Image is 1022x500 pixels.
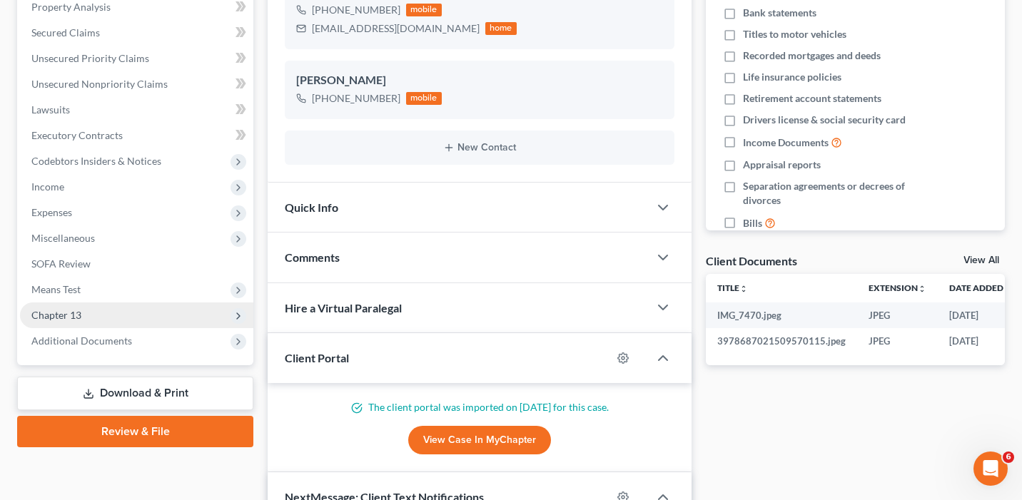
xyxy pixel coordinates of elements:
span: Hire a Virtual Paralegal [285,301,402,315]
div: Hi [PERSON_NAME]! It looks like there is a special character in the debtor.txt file. I am going t... [11,133,234,293]
span: Appraisal reports [743,158,821,172]
span: Titles to motor vehicles [743,27,846,41]
a: Unsecured Nonpriority Claims [20,71,253,97]
span: Additional Documents [31,335,132,347]
a: View All [963,255,999,265]
span: Lawsuits [31,103,70,116]
h1: Operator [69,7,120,18]
span: Codebtors Insiders & Notices [31,155,161,167]
div: [PERSON_NAME] [296,72,663,89]
span: Expenses [31,206,72,218]
span: Retirement account statements [743,91,881,106]
a: Extensionunfold_more [869,282,926,293]
span: Life insurance policies [743,70,841,84]
span: Quick Info [285,200,338,214]
img: Profile image for Operator [11,59,34,82]
div: [EMAIL_ADDRESS][DOMAIN_NAME] [312,21,480,36]
div: [PHONE_NUMBER] [312,3,400,17]
span: Miscellaneous [31,232,95,244]
button: go back [9,6,36,33]
div: mobile [406,4,442,16]
span: 6 [1003,451,1014,463]
a: More in the Help Center [44,53,273,88]
button: Start recording [91,391,102,402]
p: The team can also help [69,18,178,32]
span: Recorded mortgages and deeds [743,49,881,63]
a: SOFA Review [20,251,253,277]
div: mobile [406,92,442,105]
span: Means Test [31,283,81,295]
textarea: Message… [12,361,273,385]
button: Gif picker [68,391,79,402]
div: Lindsey says… [11,101,274,133]
a: Secured Claims [20,20,253,46]
span: Drivers license & social security card [743,113,906,127]
b: [PERSON_NAME] [61,105,141,115]
p: The client portal was imported on [DATE] for this case. [285,400,674,414]
img: Profile image for Operator [41,8,64,31]
div: home [485,22,517,35]
a: Review & File [17,416,253,447]
a: Titleunfold_more [717,282,748,293]
div: [PHONE_NUMBER] [312,91,400,106]
span: Client Portal [285,351,349,364]
span: Income Documents [743,136,829,150]
div: It looks like this creditor entry looks funky. I noticed there are no spaces in the address entry... [23,303,223,387]
td: JPEG [857,328,938,354]
a: Lawsuits [20,97,253,123]
span: Income [31,180,64,193]
div: It looks like this creditor entry looks funky. I noticed there are no spaces in the address entry... [11,295,234,417]
td: JPEG [857,302,938,328]
div: Hi [PERSON_NAME]! It looks like there is a special character in the debtor.txt file. I am going t... [23,142,223,198]
button: Upload attachment [22,391,34,402]
a: View Case in MyChapter [408,426,551,454]
span: Property Analysis [31,1,111,13]
span: Bills [743,216,762,230]
button: Home [223,6,251,33]
a: Unsecured Priority Claims [20,46,253,71]
span: Separation agreements or decrees of divorces [743,179,918,208]
span: Secured Claims [31,26,100,39]
button: Emoji picker [45,391,56,402]
div: Client Documents [706,253,797,268]
iframe: Intercom live chat [973,451,1008,486]
img: Profile image for Lindsey [43,103,57,117]
span: SOFA Review [31,257,91,270]
span: Unsecured Nonpriority Claims [31,78,168,90]
button: Send a message… [245,385,268,408]
span: Comments [285,250,340,264]
i: unfold_more [918,285,926,293]
span: Unsecured Priority Claims [31,52,149,64]
td: 3978687021509570115.jpeg [706,328,857,354]
span: More in the Help Center [98,65,233,77]
span: Executory Contracts [31,129,123,141]
span: Bank statements [743,6,816,20]
div: Lindsey says… [11,133,274,295]
a: Download & Print [17,377,253,410]
button: New Contact [296,142,663,153]
div: Close [251,6,276,31]
a: Executory Contracts [20,123,253,148]
a: Date Added expand_more [949,282,1013,293]
i: unfold_more [739,285,748,293]
td: IMG_7470.jpeg [706,302,857,328]
div: Lindsey says… [11,295,274,448]
span: Chapter 13 [31,309,81,321]
div: joined the conversation [61,103,243,116]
